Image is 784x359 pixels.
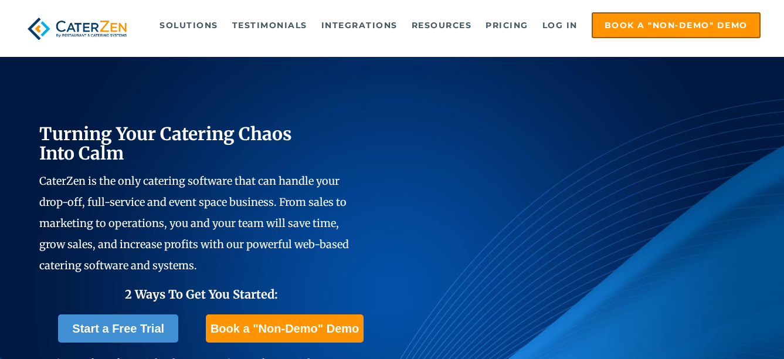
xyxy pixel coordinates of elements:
img: caterzen [23,12,131,45]
a: Book a "Non-Demo" Demo [592,12,761,38]
a: Integrations [315,13,403,37]
span: CaterZen is the only catering software that can handle your drop-off, full-service and event spac... [39,174,349,272]
a: Resources [406,13,478,37]
a: Pricing [480,13,534,37]
a: Start a Free Trial [58,314,178,343]
span: 2 Ways To Get You Started: [125,287,278,302]
a: Solutions [154,13,224,37]
a: Log in [537,13,583,37]
span: Turning Your Catering Chaos Into Calm [39,123,292,164]
a: Book a "Non-Demo" Demo [206,314,364,343]
a: Testimonials [226,13,313,37]
iframe: Help widget launcher [680,313,771,346]
div: Navigation Menu [150,12,761,38]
